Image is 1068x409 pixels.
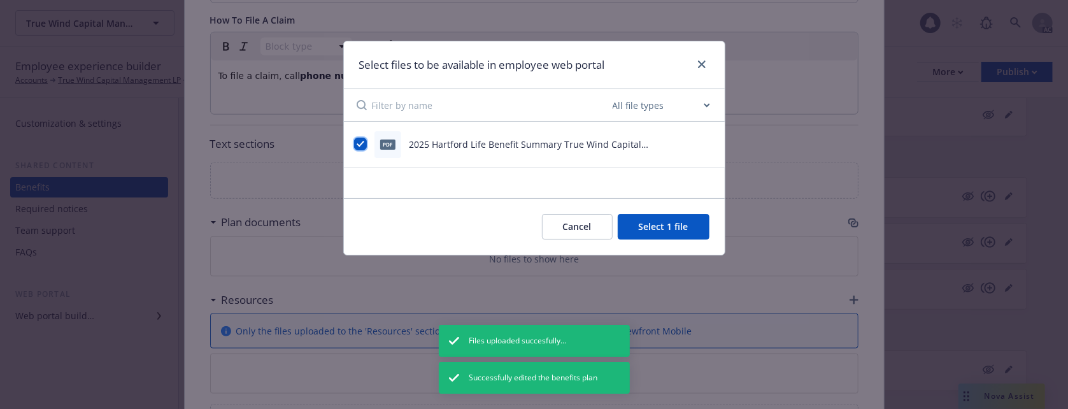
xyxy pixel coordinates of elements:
button: Cancel [542,214,613,240]
button: Select 1 file [618,214,709,240]
a: close [694,57,709,72]
span: Files uploaded succesfully... [469,335,567,347]
button: download file [683,138,693,151]
span: pdf [380,140,395,149]
button: preview file [703,138,715,151]
span: 2025 Hartford Life Benefit Summary True Wind Capital Management LP.pdf [409,138,648,164]
svg: Search [357,100,367,110]
span: Successfully edited the benefits plan [469,372,598,384]
h1: Select files to be available in employee web portal [359,57,605,73]
input: Filter by name [372,89,610,121]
